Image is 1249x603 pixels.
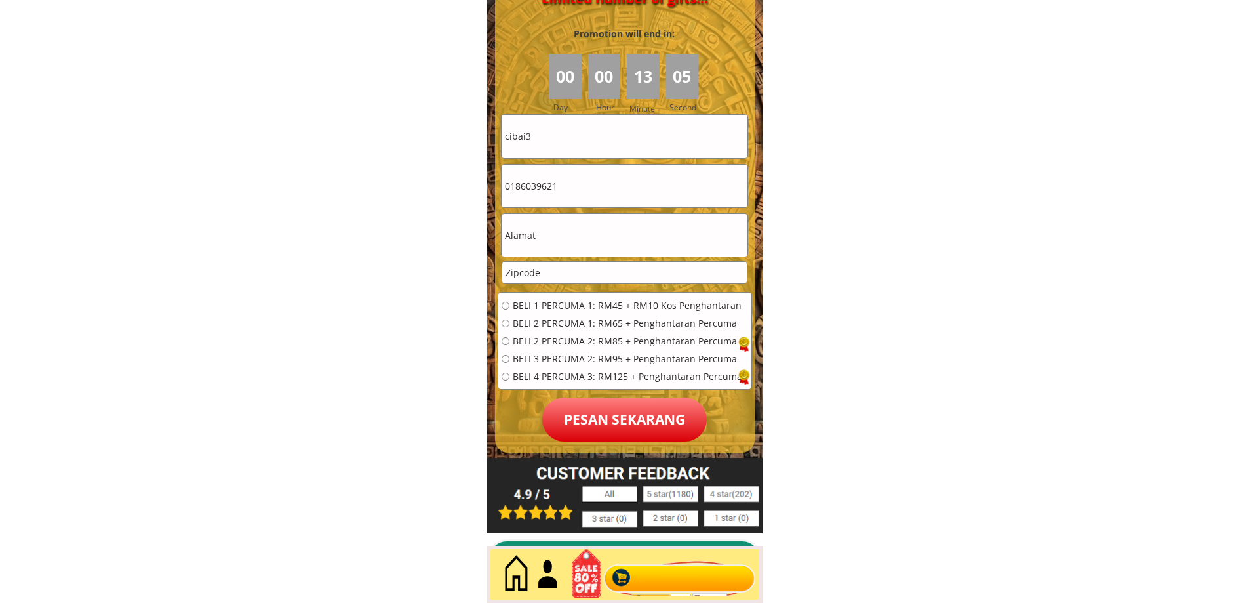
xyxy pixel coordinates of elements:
h3: Minute [629,102,658,115]
span: BELI 1 PERCUMA 1: RM45 + RM10 Kos Penghantaran [513,301,742,310]
h3: Promotion will end in: [550,27,698,41]
input: Telefon [502,165,747,207]
p: Pesan sekarang [542,398,707,442]
span: BELI 4 PERCUMA 3: RM125 + Penghantaran Percuma [513,372,742,381]
div: Customer's feedback [526,541,743,573]
h3: Second [669,101,702,114]
span: BELI 3 PERCUMA 2: RM95 + Penghantaran Percuma [513,354,742,364]
input: Nama [502,115,747,157]
input: Alamat [502,214,747,257]
span: BELI 2 PERCUMA 1: RM65 + Penghantaran Percuma [513,319,742,328]
h3: Day [553,101,586,114]
input: Zipcode [502,262,747,283]
h3: Hour [596,101,624,114]
span: BELI 2 PERCUMA 2: RM85 + Penghantaran Percuma [513,337,742,346]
